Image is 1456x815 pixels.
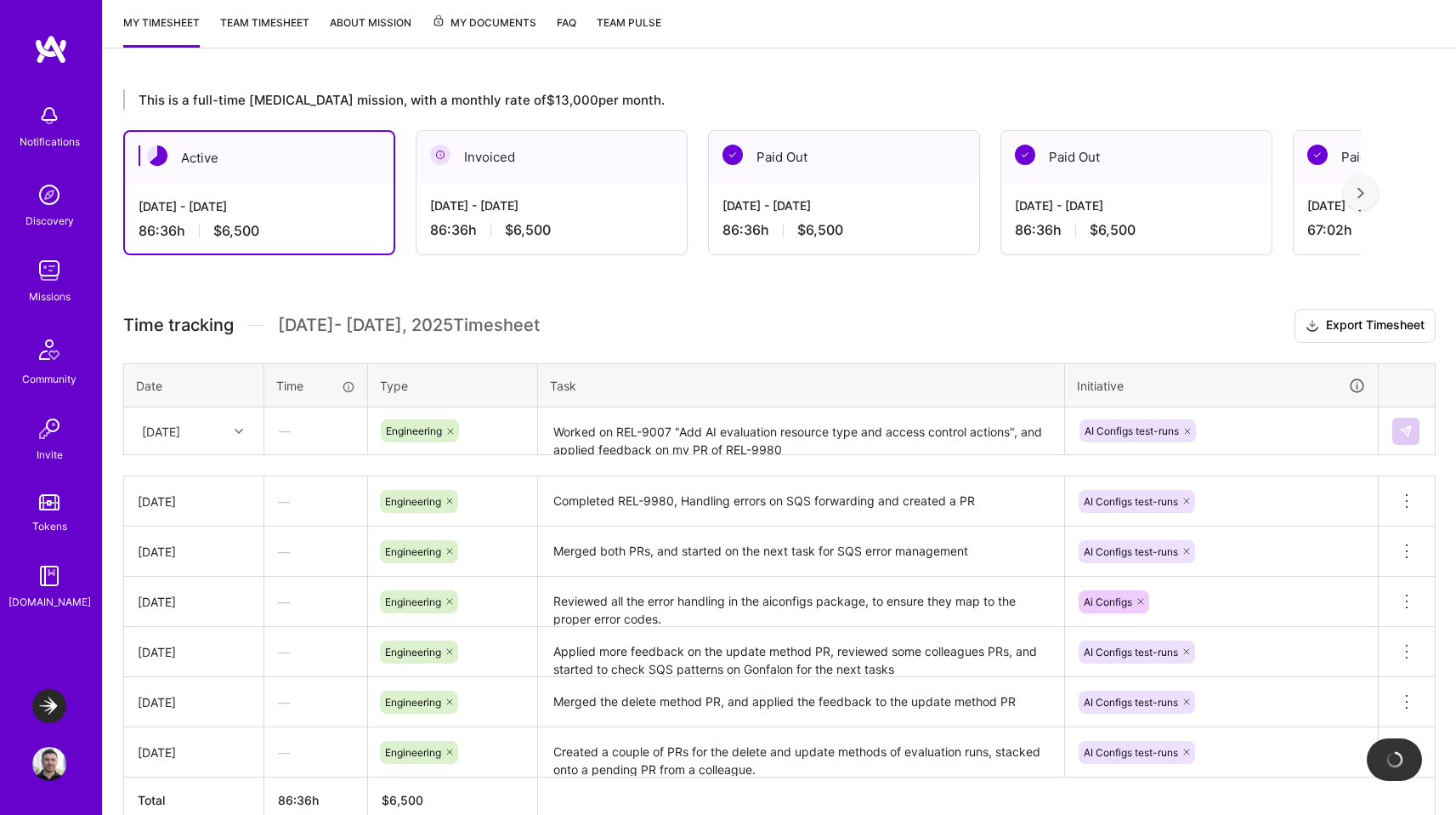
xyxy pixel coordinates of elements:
[1307,145,1328,165] img: Paid Out
[138,693,250,711] div: [DATE]
[138,744,250,761] div: [DATE]
[540,478,1062,525] textarea: Completed REL-9980, Handling errors on SQS forwarding and created a PR
[1399,425,1413,438] img: Submit
[32,689,66,723] img: LaunchDarkly: Experimentation Delivery Team
[416,131,687,183] div: Invoiced
[123,89,1361,110] div: This is a full-time [MEDICAL_DATA] mission, with a monthly rate of $13,000 per month.
[722,221,966,239] div: 86:36 h
[385,746,441,759] span: Engineering
[540,729,1062,776] textarea: Created a couple of PRs for the delete and update methods of evaluation runs, stacked onto a pend...
[32,99,66,133] img: bell
[540,578,1062,625] textarea: Reviewed all the error handling in the aiconfigs package, to ensure they map to the proper error ...
[540,629,1062,675] textarea: Applied more feedback on the update method PR, reviewed some colleagues PRs, and started to check...
[28,747,71,781] a: User Avatar
[430,145,450,165] img: Invoiced
[1015,145,1035,165] img: Paid Out
[138,493,250,510] div: [DATE]
[123,14,200,48] a: My timesheet
[32,254,66,288] img: teamwork
[432,14,536,48] a: My Documents
[276,377,355,395] div: Time
[34,34,68,65] img: logo
[385,596,441,608] span: Engineering
[138,543,250,561] div: [DATE]
[597,14,661,48] a: Team Pulse
[220,14,309,48] a: Team timesheet
[557,14,576,48] a: FAQ
[368,363,538,407] th: Type
[385,646,441,658] span: Engineering
[264,529,367,574] div: —
[432,14,536,32] span: My Documents
[1015,197,1258,214] div: [DATE] - [DATE]
[709,131,979,183] div: Paid Out
[1357,187,1364,199] img: right
[37,446,63,464] div: Invite
[385,495,441,508] span: Engineering
[1084,646,1178,658] span: AI Configs test-runs
[505,221,551,239] span: $6,500
[722,145,743,165] img: Paid Out
[32,559,66,593] img: guide book
[147,145,167,166] img: Active
[138,643,250,661] div: [DATE]
[1392,418,1421,445] div: null
[39,494,59,510] img: tokens
[142,422,180,440] div: [DATE]
[8,593,91,611] div: [DOMAIN_NAME]
[1001,131,1272,183] div: Paid Out
[125,132,394,184] div: Active
[1084,495,1178,508] span: AI Configs test-runs
[29,288,71,305] div: Missions
[139,197,380,215] div: [DATE] - [DATE]
[1084,746,1178,759] span: AI Configs test-runs
[330,14,411,48] a: About Mission
[278,315,540,336] span: [DATE] - [DATE] , 2025 Timesheet
[22,370,76,388] div: Community
[1090,221,1136,239] span: $6,500
[1015,221,1258,239] div: 86:36 h
[430,221,673,239] div: 86:36 h
[1306,317,1319,335] i: icon Download
[28,689,71,723] a: LaunchDarkly: Experimentation Delivery Team
[540,409,1062,454] textarea: Worked on REL-9007 "Add AI evaluation resource type and access control actions", and applied feed...
[1084,596,1132,608] span: Ai Configs
[538,363,1065,407] th: Task
[1077,376,1366,396] div: Initiative
[385,545,441,558] span: Engineering
[25,212,74,230] div: Discovery
[386,425,442,437] span: Engineering
[20,133,80,151] div: Notifications
[1084,545,1178,558] span: AI Configs test-runs
[32,178,66,212] img: discovery
[264,680,367,725] div: —
[430,197,673,214] div: [DATE] - [DATE]
[213,222,259,240] span: $6,500
[1385,750,1404,769] img: loading
[385,696,441,709] span: Engineering
[264,630,367,675] div: —
[797,221,843,239] span: $6,500
[264,730,367,775] div: —
[29,329,70,370] img: Community
[1085,425,1179,437] span: AI Configs test-runs
[540,528,1062,575] textarea: Merged both PRs, and started on the next task for SQS error management
[264,579,367,624] div: —
[235,427,243,436] i: icon Chevron
[265,408,366,453] div: —
[138,593,250,611] div: [DATE]
[1295,309,1436,343] button: Export Timesheet
[540,679,1062,726] textarea: Merged the delete method PR, and applied the feedback to the update method PR
[722,197,966,214] div: [DATE] - [DATE]
[597,16,661,29] span: Team Pulse
[139,222,380,240] div: 86:36 h
[32,517,67,535] div: Tokens
[264,479,367,524] div: —
[124,363,264,407] th: Date
[32,747,66,781] img: User Avatar
[123,315,234,336] span: Time tracking
[1084,696,1178,709] span: AI Configs test-runs
[32,412,66,446] img: Invite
